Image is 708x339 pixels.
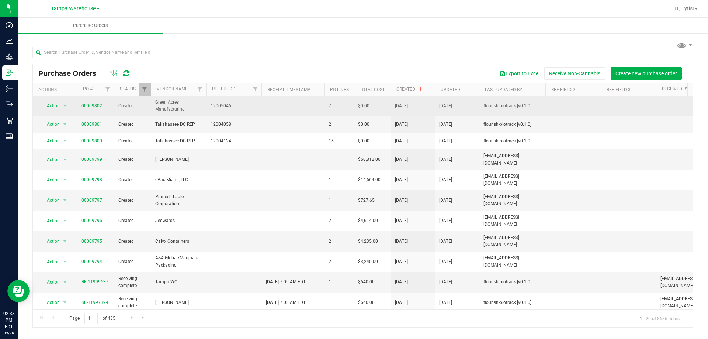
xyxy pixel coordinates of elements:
[7,280,29,302] iframe: Resource center
[395,138,408,145] span: [DATE]
[40,119,60,129] span: Action
[483,279,541,286] span: flourish-biotrack [v0.1.0]
[120,86,136,91] a: Status
[674,6,694,11] span: Hi, Tytis!
[6,69,13,76] inline-svg: Inbound
[483,103,541,110] span: flourish-biotrack [v0.1.0]
[118,176,146,183] span: Created
[358,156,381,163] span: $50,812.00
[439,138,452,145] span: [DATE]
[662,86,688,91] a: Received By
[358,217,378,224] span: $4,614.00
[32,47,561,58] input: Search Purchase Order ID, Vendor Name and Ref Field 1
[60,136,70,146] span: select
[329,138,349,145] span: 16
[358,197,375,204] span: $727.65
[40,175,60,185] span: Action
[329,299,349,306] span: 1
[6,132,13,140] inline-svg: Reports
[615,70,677,76] span: Create new purchase order
[439,156,452,163] span: [DATE]
[358,238,378,245] span: $4,235.00
[329,197,349,204] span: 1
[155,279,202,286] span: Tampa WC
[6,101,13,108] inline-svg: Outbound
[83,86,93,91] a: PO #
[395,279,408,286] span: [DATE]
[439,299,452,306] span: [DATE]
[118,295,146,309] span: Receiving complete
[81,122,102,127] a: 00009801
[395,156,408,163] span: [DATE]
[329,258,349,265] span: 2
[395,121,408,128] span: [DATE]
[81,177,102,182] a: 00009798
[395,103,408,110] span: [DATE]
[40,101,60,111] span: Action
[483,193,541,207] span: [EMAIL_ADDRESS][DOMAIN_NAME]
[155,156,202,163] span: [PERSON_NAME]
[155,121,202,128] span: Tallahassee DC REP
[483,173,541,187] span: [EMAIL_ADDRESS][DOMAIN_NAME]
[329,238,349,245] span: 2
[40,155,60,165] span: Action
[329,217,349,224] span: 2
[81,300,108,305] a: RE-11997394
[126,313,137,323] a: Go to the next page
[395,258,408,265] span: [DATE]
[118,258,146,265] span: Created
[38,69,104,77] span: Purchase Orders
[395,238,408,245] span: [DATE]
[551,87,575,92] a: Ref Field 2
[118,103,146,110] span: Created
[360,87,385,92] a: Total Cost
[483,152,541,166] span: [EMAIL_ADDRESS][DOMAIN_NAME]
[329,156,349,163] span: 1
[40,277,60,287] span: Action
[211,121,257,128] span: 12004058
[155,299,202,306] span: [PERSON_NAME]
[118,217,146,224] span: Created
[211,103,257,110] span: 12005046
[60,175,70,185] span: select
[396,87,424,92] a: Created
[395,176,408,183] span: [DATE]
[439,217,452,224] span: [DATE]
[60,155,70,165] span: select
[81,218,102,223] a: 00009796
[439,279,452,286] span: [DATE]
[118,197,146,204] span: Created
[544,67,605,80] button: Receive Non-Cannabis
[329,103,349,110] span: 7
[81,279,108,284] a: RE-11999637
[329,279,349,286] span: 1
[118,121,146,128] span: Created
[60,297,70,308] span: select
[483,121,541,128] span: flourish-biotrack [v0.1.0]
[358,121,369,128] span: $0.00
[439,258,452,265] span: [DATE]
[607,87,631,92] a: Ref Field 3
[51,6,96,12] span: Tampa Warehouse
[483,234,541,248] span: [EMAIL_ADDRESS][DOMAIN_NAME]
[211,138,257,145] span: 12004124
[441,87,460,92] a: Updated
[38,87,74,92] div: Actions
[3,330,14,336] p: 09/26
[358,138,369,145] span: $0.00
[483,214,541,228] span: [EMAIL_ADDRESS][DOMAIN_NAME]
[395,217,408,224] span: [DATE]
[155,238,202,245] span: Calyx Containers
[118,156,146,163] span: Created
[40,136,60,146] span: Action
[329,121,349,128] span: 2
[358,258,378,265] span: $3,240.00
[60,195,70,205] span: select
[194,83,206,96] a: Filter
[155,217,202,224] span: Jedwards
[358,103,369,110] span: $0.00
[40,236,60,246] span: Action
[60,119,70,129] span: select
[81,198,102,203] a: 00009797
[267,87,310,92] a: Receipt Timestamp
